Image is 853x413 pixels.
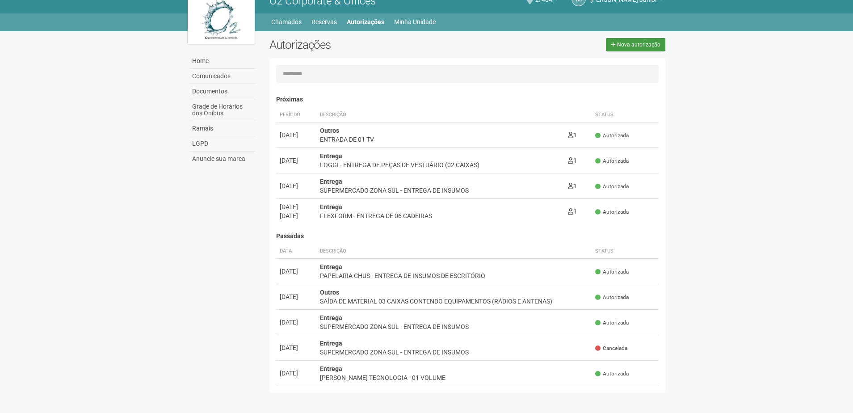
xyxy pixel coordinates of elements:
[316,244,592,259] th: Descrição
[280,202,313,211] div: [DATE]
[320,348,588,357] div: SUPERMERCADO ZONA SUL - ENTREGA DE INSUMOS
[311,16,337,28] a: Reservas
[320,160,561,169] div: LOGGI - ENTREGA DE PEÇAS DE VESTUÁRIO (02 CAIXAS)
[320,152,342,160] strong: Entrega
[595,183,629,190] span: Autorizada
[280,211,313,220] div: [DATE]
[320,178,342,185] strong: Entrega
[190,136,256,152] a: LGPD
[568,182,577,190] span: 1
[320,289,339,296] strong: Outros
[280,369,313,378] div: [DATE]
[320,211,561,220] div: FLEXFORM - ENTREGA DE 06 CADEIRAS
[595,370,629,378] span: Autorizada
[320,322,588,331] div: SUPERMERCADO ZONA SUL - ENTREGA DE INSUMOS
[190,69,256,84] a: Comunicados
[595,319,629,327] span: Autorizada
[190,99,256,121] a: Grade de Horários dos Ônibus
[595,132,629,139] span: Autorizada
[280,131,313,139] div: [DATE]
[280,267,313,276] div: [DATE]
[271,16,302,28] a: Chamados
[276,96,659,103] h4: Próximas
[190,152,256,166] a: Anuncie sua marca
[320,203,342,211] strong: Entrega
[595,345,627,352] span: Cancelada
[320,263,342,270] strong: Entrega
[316,108,565,122] th: Descrição
[269,38,461,51] h2: Autorizações
[320,135,561,144] div: ENTRADA DE 01 TV
[320,186,561,195] div: SUPERMERCADO ZONA SUL - ENTREGA DE INSUMOS
[190,121,256,136] a: Ramais
[347,16,384,28] a: Autorizações
[320,297,588,306] div: SAÍDA DE MATERIAL 03 CAIXAS CONTENDO EQUIPAMENTOS (RÁDIOS E ANTENAS)
[276,233,659,240] h4: Passadas
[280,181,313,190] div: [DATE]
[190,54,256,69] a: Home
[595,294,629,301] span: Autorizada
[568,208,577,215] span: 1
[320,314,342,321] strong: Entrega
[320,365,342,372] strong: Entrega
[617,42,660,48] span: Nova autorização
[190,84,256,99] a: Documentos
[595,157,629,165] span: Autorizada
[320,340,342,347] strong: Entrega
[280,292,313,301] div: [DATE]
[394,16,436,28] a: Minha Unidade
[280,318,313,327] div: [DATE]
[320,127,339,134] strong: Outros
[320,373,588,382] div: [PERSON_NAME] TECNOLOGIA - 01 VOLUME
[592,244,659,259] th: Status
[276,244,316,259] th: Data
[595,208,629,216] span: Autorizada
[568,131,577,139] span: 1
[280,156,313,165] div: [DATE]
[606,38,665,51] a: Nova autorização
[568,157,577,164] span: 1
[276,108,316,122] th: Período
[592,108,659,122] th: Status
[280,343,313,352] div: [DATE]
[595,268,629,276] span: Autorizada
[320,271,588,280] div: PAPELARIA CHUS - ENTREGA DE INSUMOS DE ESCRITÓRIO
